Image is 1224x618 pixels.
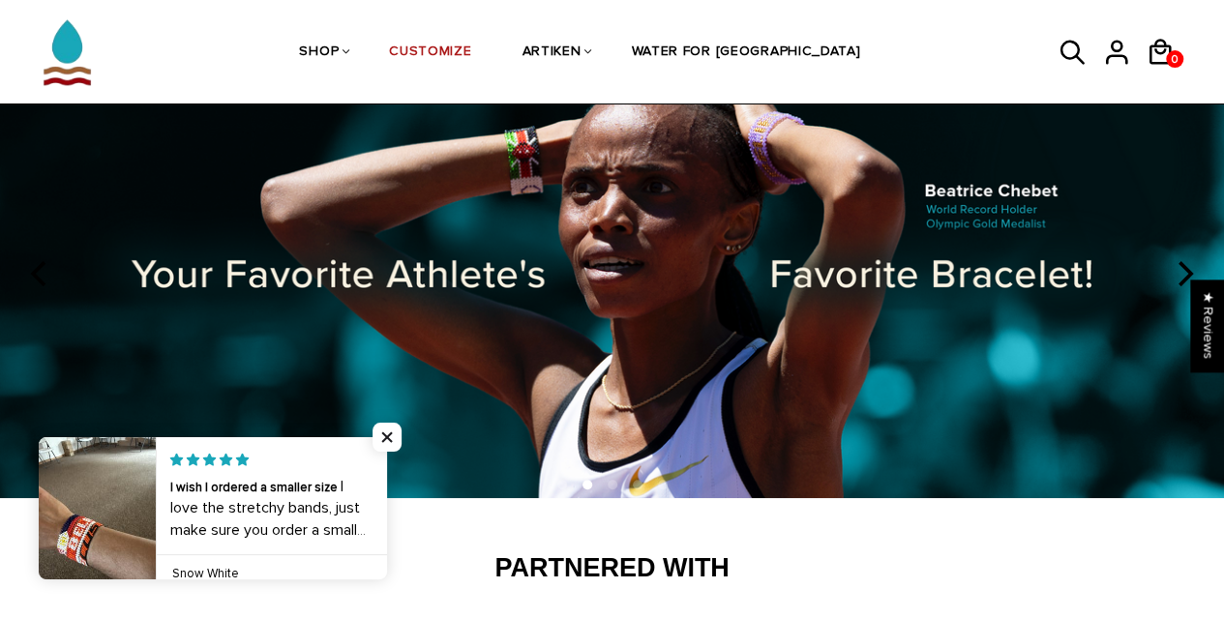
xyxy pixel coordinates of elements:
a: ARTIKEN [522,2,581,104]
button: next [1162,252,1205,295]
span: Close popup widget [373,423,402,452]
a: WATER FOR [GEOGRAPHIC_DATA] [631,2,860,104]
a: CUSTOMIZE [389,2,471,104]
a: 0 [1166,50,1183,68]
h2: Partnered With [61,552,1164,585]
a: SHOP [299,2,339,104]
span: 0 [1166,47,1183,72]
div: Click to open Judge.me floating reviews tab [1191,280,1224,371]
button: previous [19,252,62,295]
